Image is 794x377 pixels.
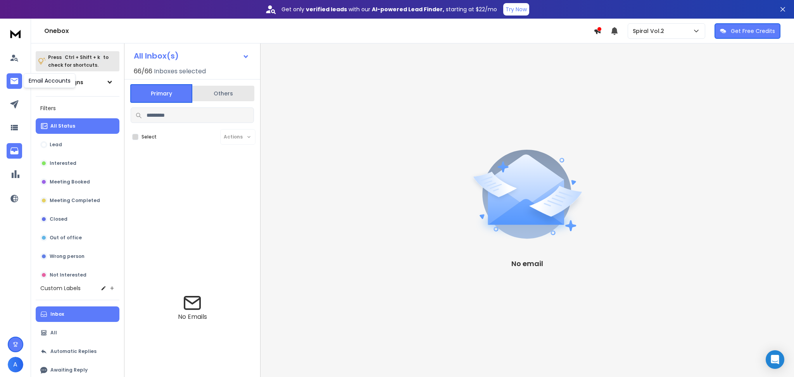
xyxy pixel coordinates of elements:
[40,284,81,292] h3: Custom Labels
[372,5,444,13] strong: AI-powered Lead Finder,
[50,160,76,166] p: Interested
[134,67,152,76] span: 66 / 66
[36,230,119,246] button: Out of office
[64,53,101,62] span: Ctrl + Shift + k
[36,137,119,152] button: Lead
[50,179,90,185] p: Meeting Booked
[731,27,775,35] p: Get Free Credits
[50,253,85,259] p: Wrong person
[36,306,119,322] button: Inbox
[511,258,543,269] p: No email
[36,267,119,283] button: Not Interested
[503,3,529,16] button: Try Now
[178,312,207,322] p: No Emails
[281,5,497,13] p: Get only with our starting at $22/mo
[130,84,192,103] button: Primary
[50,272,86,278] p: Not Interested
[36,325,119,341] button: All
[128,48,255,64] button: All Inbox(s)
[36,74,119,90] button: All Campaigns
[44,26,594,36] h1: Onebox
[154,67,206,76] h3: Inboxes selected
[306,5,347,13] strong: verified leads
[50,197,100,204] p: Meeting Completed
[633,27,667,35] p: Spiral Vol.2
[50,235,82,241] p: Out of office
[8,26,23,41] img: logo
[766,350,784,369] div: Open Intercom Messenger
[36,344,119,359] button: Automatic Replies
[36,103,119,114] h3: Filters
[50,330,57,336] p: All
[8,357,23,372] button: A
[36,249,119,264] button: Wrong person
[36,174,119,190] button: Meeting Booked
[506,5,527,13] p: Try Now
[24,73,76,88] div: Email Accounts
[50,348,97,355] p: Automatic Replies
[50,123,75,129] p: All Status
[36,211,119,227] button: Closed
[715,23,780,39] button: Get Free Credits
[192,85,254,102] button: Others
[36,118,119,134] button: All Status
[134,52,179,60] h1: All Inbox(s)
[50,311,64,317] p: Inbox
[48,54,109,69] p: Press to check for shortcuts.
[50,367,88,373] p: Awaiting Reply
[50,142,62,148] p: Lead
[36,156,119,171] button: Interested
[142,134,157,140] label: Select
[36,193,119,208] button: Meeting Completed
[50,216,67,222] p: Closed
